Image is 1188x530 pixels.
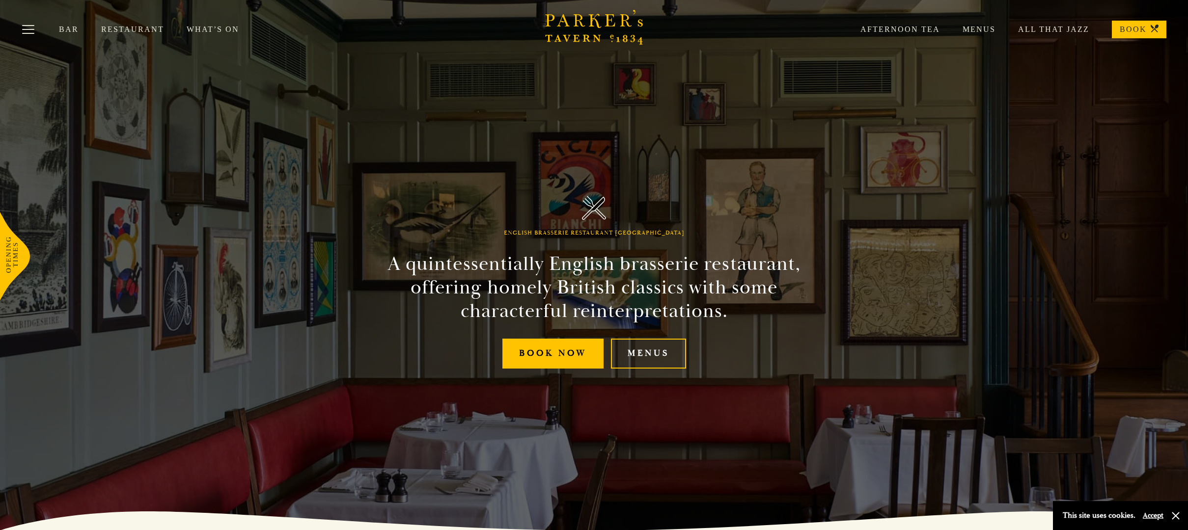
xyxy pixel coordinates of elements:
h2: A quintessentially English brasserie restaurant, offering homely British classics with some chara... [370,252,818,323]
img: Parker's Tavern Brasserie Cambridge [582,196,606,220]
a: Book Now [502,339,604,369]
button: Accept [1143,511,1163,520]
h1: English Brasserie Restaurant [GEOGRAPHIC_DATA] [504,230,685,237]
a: Menus [611,339,686,369]
p: This site uses cookies. [1063,508,1135,523]
button: Close and accept [1171,511,1181,521]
